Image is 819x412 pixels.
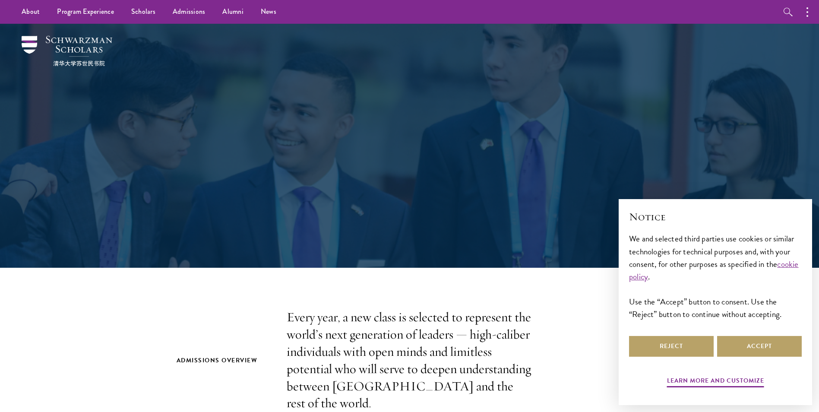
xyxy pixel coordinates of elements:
[22,36,112,66] img: Schwarzman Scholars
[287,309,533,412] p: Every year, a new class is selected to represent the world’s next generation of leaders — high-ca...
[177,355,269,366] h2: Admissions Overview
[629,336,714,357] button: Reject
[717,336,802,357] button: Accept
[629,258,799,283] a: cookie policy
[667,375,764,389] button: Learn more and customize
[629,209,802,224] h2: Notice
[629,232,802,320] div: We and selected third parties use cookies or similar technologies for technical purposes and, wit...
